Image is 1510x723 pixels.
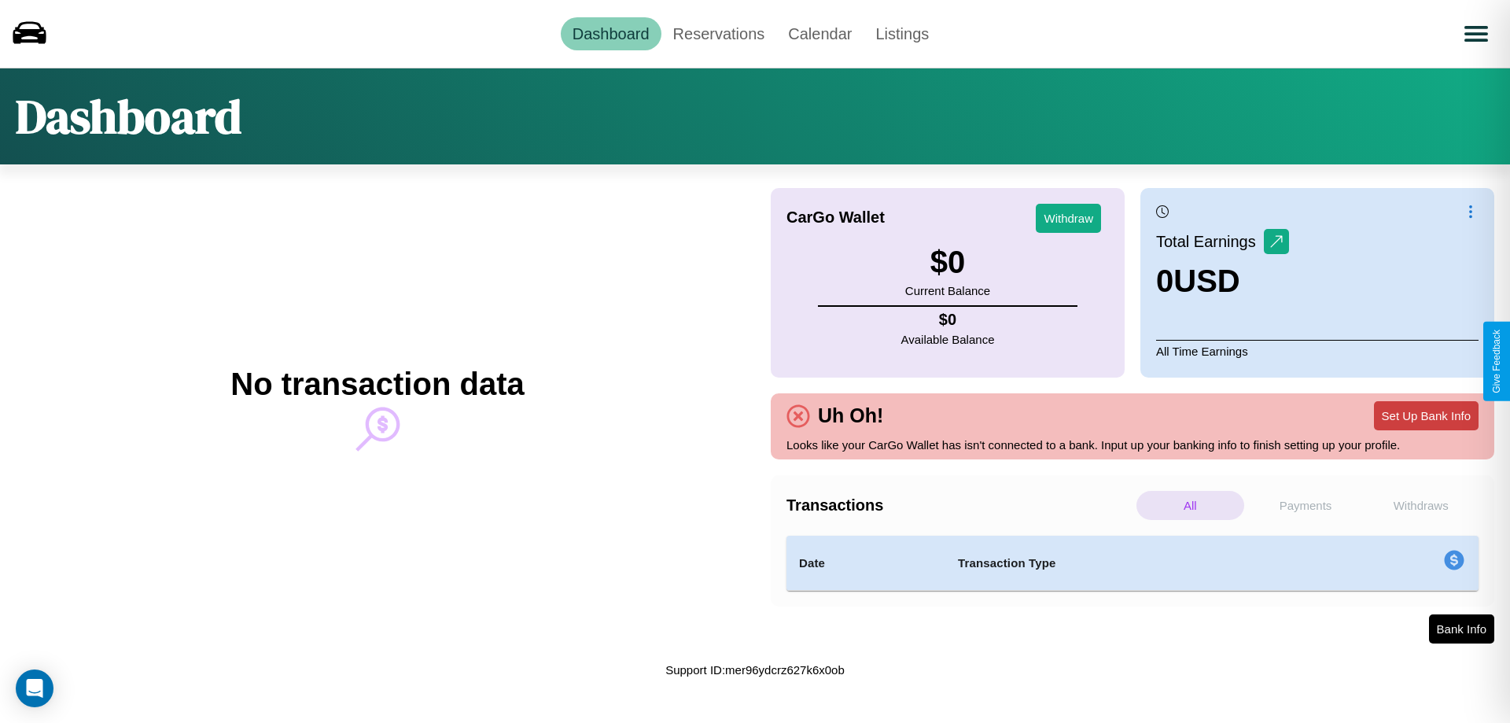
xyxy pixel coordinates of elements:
[1454,12,1498,56] button: Open menu
[810,404,891,427] h4: Uh Oh!
[561,17,661,50] a: Dashboard
[864,17,941,50] a: Listings
[1156,227,1264,256] p: Total Earnings
[786,208,885,227] h4: CarGo Wallet
[1374,401,1479,430] button: Set Up Bank Info
[1156,340,1479,362] p: All Time Earnings
[786,496,1132,515] h4: Transactions
[776,17,864,50] a: Calendar
[901,329,995,350] p: Available Balance
[665,659,845,681] p: Support ID: mer96ydcrz627k6x0ob
[958,554,1315,573] h4: Transaction Type
[1036,204,1101,233] button: Withdraw
[799,554,933,573] h4: Date
[1491,330,1502,393] div: Give Feedback
[661,17,777,50] a: Reservations
[1156,264,1289,299] h3: 0 USD
[905,245,990,280] h3: $ 0
[901,311,995,329] h4: $ 0
[16,670,53,707] div: Open Intercom Messenger
[1136,491,1244,520] p: All
[1429,614,1494,644] button: Bank Info
[786,536,1479,591] table: simple table
[16,84,241,149] h1: Dashboard
[1367,491,1475,520] p: Withdraws
[230,367,524,402] h2: No transaction data
[1252,491,1360,520] p: Payments
[786,434,1479,456] p: Looks like your CarGo Wallet has isn't connected to a bank. Input up your banking info to finish ...
[905,280,990,301] p: Current Balance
